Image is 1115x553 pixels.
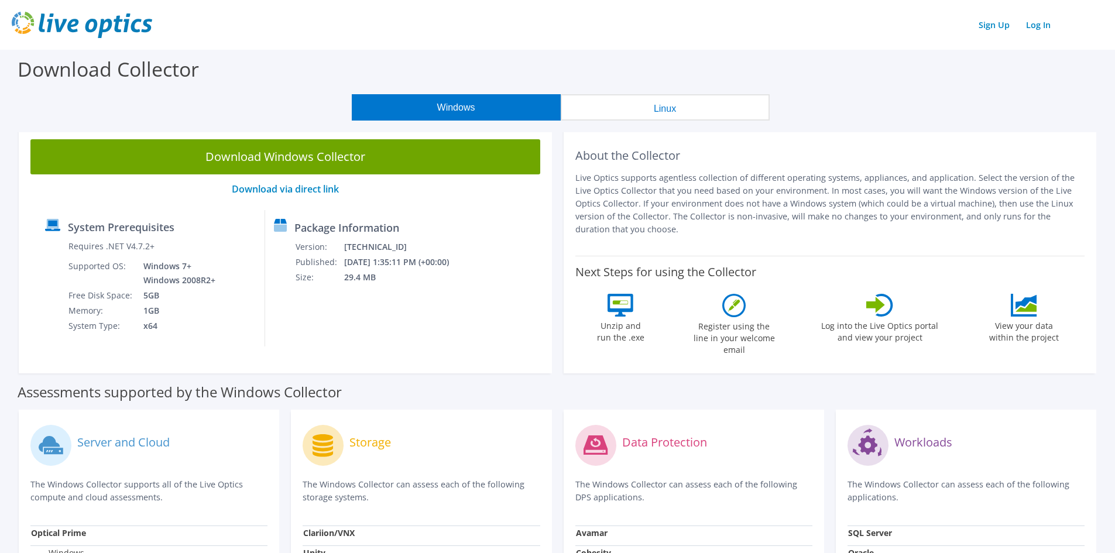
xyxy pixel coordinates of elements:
td: Version: [295,239,344,255]
a: Download Windows Collector [30,139,540,174]
td: [TECHNICAL_ID] [344,239,465,255]
label: Storage [349,437,391,448]
strong: Clariion/VNX [303,527,355,538]
label: View your data within the project [982,317,1066,344]
p: The Windows Collector can assess each of the following storage systems. [303,478,540,504]
label: System Prerequisites [68,221,174,233]
a: Download via direct link [232,183,339,195]
td: 5GB [135,288,218,303]
label: Log into the Live Optics portal and view your project [821,317,939,344]
label: Assessments supported by the Windows Collector [18,386,342,398]
label: Data Protection [622,437,707,448]
td: Size: [295,270,344,285]
img: live_optics_svg.svg [12,12,152,38]
label: Workloads [894,437,952,448]
p: Live Optics supports agentless collection of different operating systems, appliances, and applica... [575,171,1085,236]
td: Windows 7+ Windows 2008R2+ [135,259,218,288]
p: The Windows Collector supports all of the Live Optics compute and cloud assessments. [30,478,267,504]
td: System Type: [68,318,135,334]
a: Log In [1020,16,1056,33]
a: Sign Up [973,16,1015,33]
td: 29.4 MB [344,270,465,285]
label: Download Collector [18,56,199,83]
label: Register using the line in your welcome email [690,317,778,356]
label: Requires .NET V4.7.2+ [68,241,155,252]
label: Package Information [294,222,399,233]
button: Linux [561,94,770,121]
td: Free Disk Space: [68,288,135,303]
strong: SQL Server [848,527,892,538]
label: Server and Cloud [77,437,170,448]
td: Published: [295,255,344,270]
td: x64 [135,318,218,334]
td: Supported OS: [68,259,135,288]
p: The Windows Collector can assess each of the following applications. [848,478,1085,504]
strong: Avamar [576,527,608,538]
td: Memory: [68,303,135,318]
label: Unzip and run the .exe [593,317,647,344]
strong: Optical Prime [31,527,86,538]
button: Windows [352,94,561,121]
td: 1GB [135,303,218,318]
label: Next Steps for using the Collector [575,265,756,279]
p: The Windows Collector can assess each of the following DPS applications. [575,478,812,504]
td: [DATE] 1:35:11 PM (+00:00) [344,255,465,270]
h2: About the Collector [575,149,1085,163]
